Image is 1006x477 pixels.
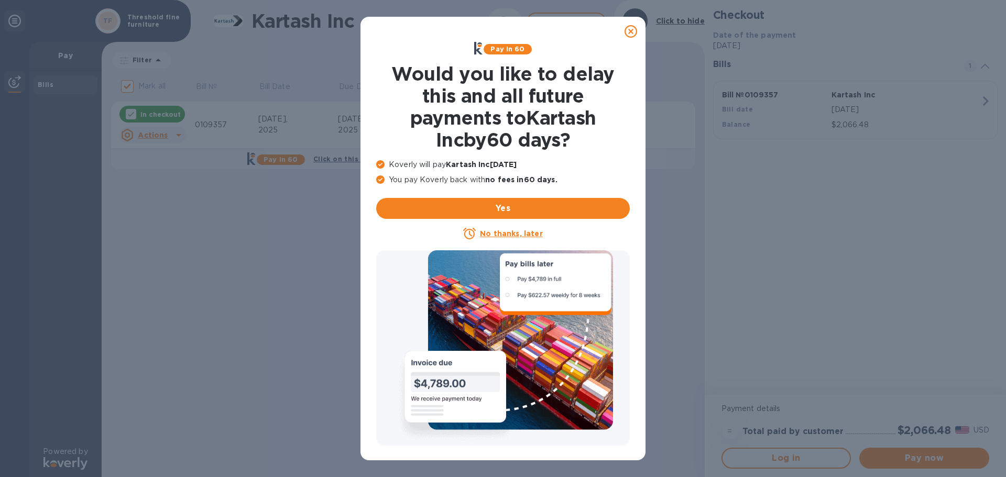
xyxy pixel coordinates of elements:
[376,174,630,185] p: You pay Koverly back with
[485,175,557,184] b: no fees in 60 days .
[480,229,542,238] u: No thanks, later
[385,202,621,215] span: Yes
[376,159,630,170] p: Koverly will pay
[446,160,517,169] b: Kartash Inc [DATE]
[376,198,630,219] button: Yes
[490,45,524,53] b: Pay in 60
[376,63,630,151] h1: Would you like to delay this and all future payments to Kartash Inc by 60 days ?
